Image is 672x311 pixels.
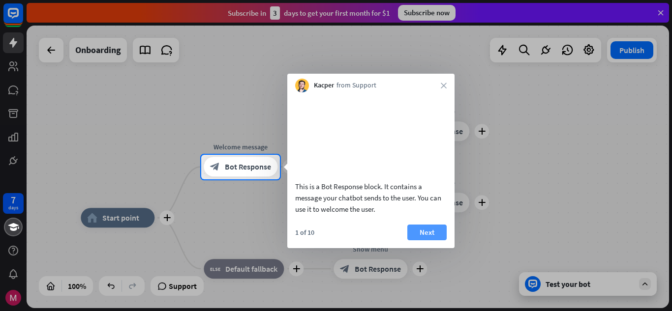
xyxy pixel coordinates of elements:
span: Bot Response [225,162,271,172]
i: block_bot_response [210,162,220,172]
div: 1 of 10 [295,228,314,237]
i: close [441,83,447,88]
button: Next [407,225,447,240]
span: from Support [336,81,376,90]
span: Kacper [314,81,334,90]
button: Open LiveChat chat widget [8,4,37,33]
div: This is a Bot Response block. It contains a message your chatbot sends to the user. You can use i... [295,181,447,215]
